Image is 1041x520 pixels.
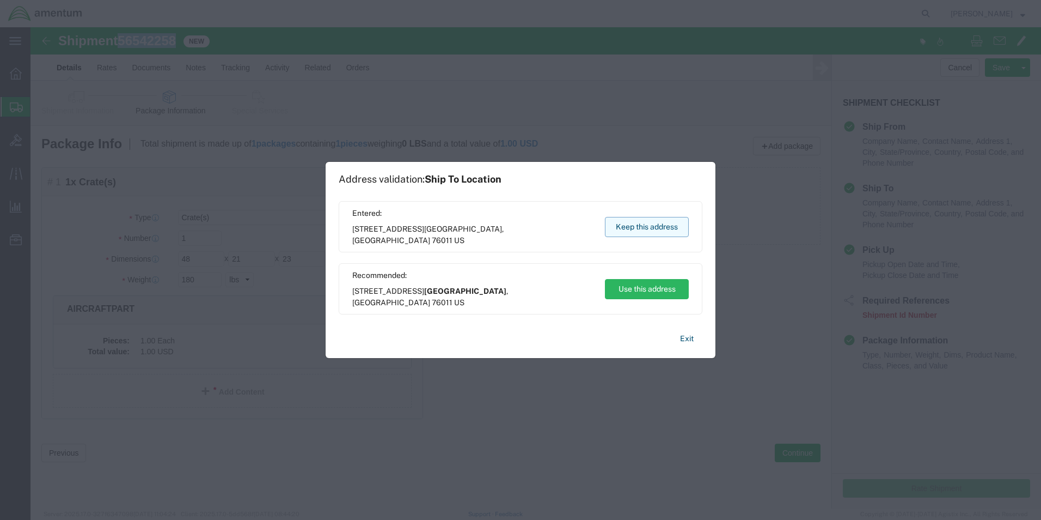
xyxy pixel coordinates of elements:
span: [STREET_ADDRESS] , [352,223,595,246]
button: Use this address [605,279,689,299]
span: Recommended: [352,270,595,281]
span: US [454,236,464,245]
span: [GEOGRAPHIC_DATA] [424,225,502,233]
span: [GEOGRAPHIC_DATA] [424,287,506,295]
button: Exit [671,329,702,348]
span: [GEOGRAPHIC_DATA] [352,298,430,307]
button: Keep this address [605,217,689,237]
span: 76011 [432,236,452,245]
span: US [454,298,464,307]
span: 76011 [432,298,452,307]
span: [STREET_ADDRESS] , [352,286,595,309]
span: [GEOGRAPHIC_DATA] [352,236,430,245]
span: Entered: [352,208,595,219]
h1: Address validation: [339,173,501,185]
span: Ship To Location [425,173,501,185]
